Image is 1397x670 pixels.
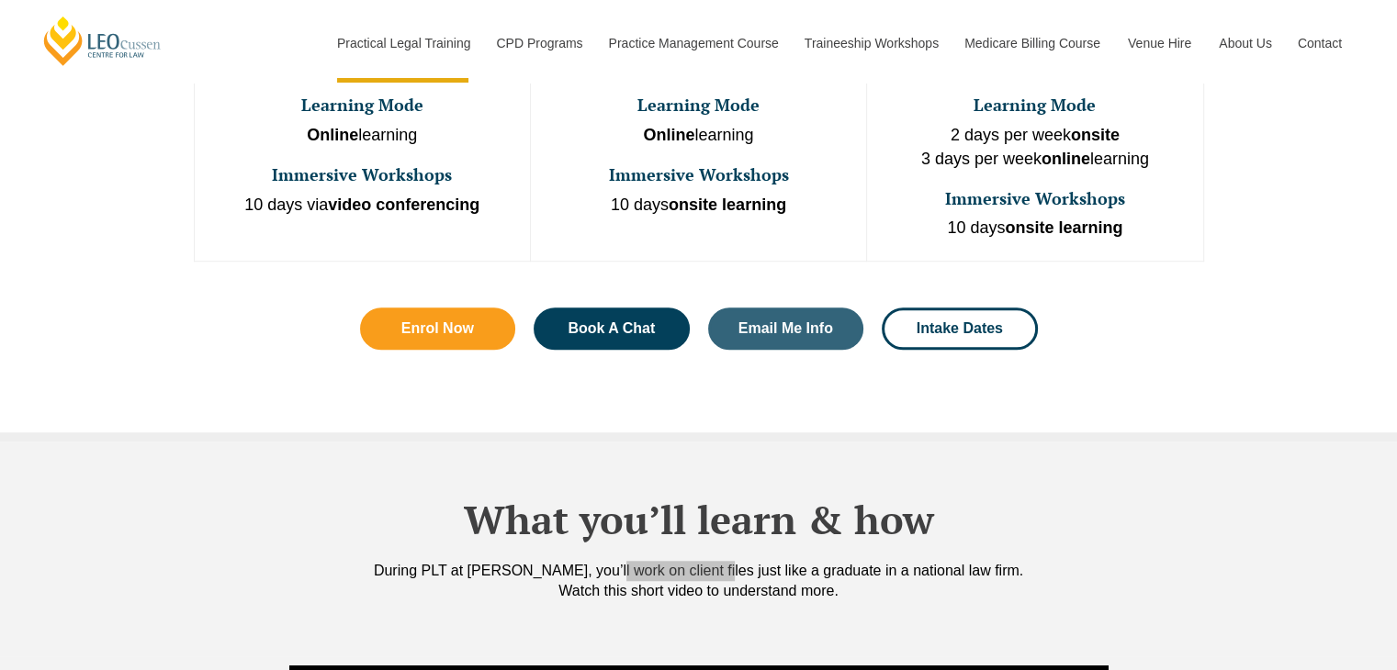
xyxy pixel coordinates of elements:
[984,197,1351,624] iframe: LiveChat chat widget
[869,96,1200,115] h3: Learning Mode
[197,194,528,218] p: 10 days via
[738,321,833,336] span: Email Me Info
[197,96,528,115] h3: Learning Mode
[791,4,951,83] a: Traineeship Workshops
[328,195,479,214] strong: video conferencing
[175,561,1222,601] div: During PLT at [PERSON_NAME], you’ll work on client files just like a graduate in a national law f...
[534,307,690,350] a: Book A Chat
[869,190,1200,208] h3: Immersive Workshops
[643,126,694,144] strong: Online
[533,124,864,148] p: learning
[197,124,528,148] p: learning
[1042,150,1090,168] strong: online
[482,4,594,83] a: CPD Programs
[669,195,786,214] strong: onsite learning
[708,307,864,350] a: Email Me Info
[1114,4,1205,83] a: Venue Hire
[323,4,483,83] a: Practical Legal Training
[197,166,528,184] h3: Immersive Workshops
[533,96,864,115] h3: Learning Mode
[175,497,1222,542] h2: What you’ll learn & how
[1071,126,1120,144] strong: onsite
[533,166,864,184] h3: Immersive Workshops
[401,321,474,336] span: Enrol Now
[951,4,1114,83] a: Medicare Billing Course
[917,321,1003,336] span: Intake Dates
[41,15,163,67] a: [PERSON_NAME] Centre for Law
[568,321,655,336] span: Book A Chat
[595,4,791,83] a: Practice Management Course
[1205,4,1284,83] a: About Us
[882,307,1038,350] a: Intake Dates
[533,194,864,218] p: 10 days
[1284,4,1356,83] a: Contact
[869,217,1200,240] p: 10 days
[307,126,358,144] strong: Online
[360,307,516,350] a: Enrol Now
[869,124,1200,171] p: 2 days per week 3 days per week learning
